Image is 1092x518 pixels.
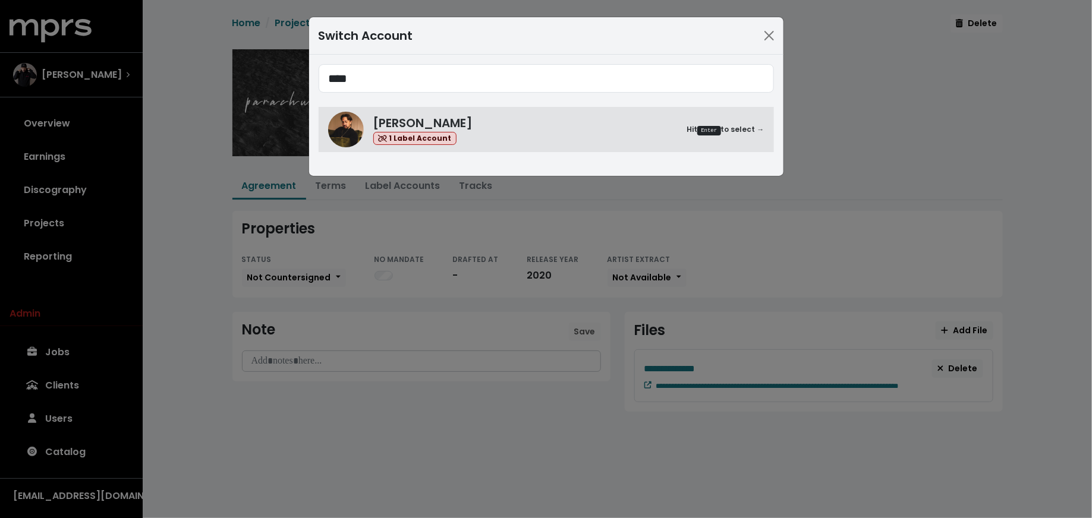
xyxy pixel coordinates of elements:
span: 1 Label Account [373,132,457,146]
button: Close [760,26,779,45]
span: [PERSON_NAME] [373,115,473,131]
input: Search accounts [319,64,774,93]
kbd: Enter [697,126,720,135]
a: Nate Fox[PERSON_NAME] 1 Label AccountHitEnterto select → [319,107,774,152]
small: Hit to select → [687,124,764,135]
div: Switch Account [319,27,413,45]
img: Nate Fox [328,112,364,147]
